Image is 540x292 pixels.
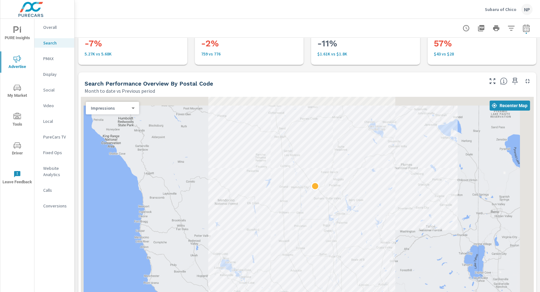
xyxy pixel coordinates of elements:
[85,80,213,87] h5: Search Performance Overview By Postal Code
[2,55,32,70] span: Advertise
[505,22,517,34] button: Apply Filters
[492,103,527,108] span: Recenter Map
[490,22,502,34] button: Print Report
[43,149,69,156] p: Fixed Ops
[201,51,298,56] p: 759 vs 776
[2,142,32,157] span: Driver
[522,76,532,86] button: Minimize Widget
[510,76,520,86] span: Save this to your personalized report
[521,4,532,15] div: NP
[34,117,74,126] div: Local
[2,84,32,99] span: My Market
[34,148,74,157] div: Fixed Ops
[43,187,69,193] p: Calls
[520,22,532,34] button: Select Date Range
[485,7,516,12] p: Subaru of Chico
[34,101,74,110] div: Video
[34,201,74,211] div: Conversions
[434,51,530,56] p: $43 vs $28
[34,85,74,95] div: Social
[434,38,530,49] h3: 57%
[85,51,181,56] p: 5,270 vs 5,679
[2,26,32,42] span: PURE Insights
[490,101,530,111] button: Recenter Map
[34,185,74,195] div: Calls
[2,113,32,128] span: Tools
[43,24,69,30] p: Overall
[475,22,487,34] button: "Export Report to PDF"
[34,164,74,179] div: Website Analytics
[2,170,32,186] span: Leave Feedback
[85,38,181,49] h3: -7%
[34,132,74,142] div: PureCars TV
[43,203,69,209] p: Conversions
[34,54,74,63] div: PMAX
[487,76,497,86] button: Make Fullscreen
[43,40,69,46] p: Search
[43,118,69,124] p: Local
[86,105,134,111] div: Impressions
[43,102,69,109] p: Video
[43,87,69,93] p: Social
[43,55,69,62] p: PMAX
[43,71,69,77] p: Display
[317,38,414,49] h3: -11%
[91,105,129,111] p: Impressions
[34,38,74,48] div: Search
[34,70,74,79] div: Display
[500,77,507,85] span: Understand Search performance data by postal code. Individual postal codes can be selected and ex...
[0,19,34,192] div: nav menu
[43,165,69,178] p: Website Analytics
[43,134,69,140] p: PureCars TV
[34,23,74,32] div: Overall
[85,87,155,95] p: Month to date vs Previous period
[201,38,298,49] h3: -2%
[317,51,414,56] p: $1,607 vs $1,800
